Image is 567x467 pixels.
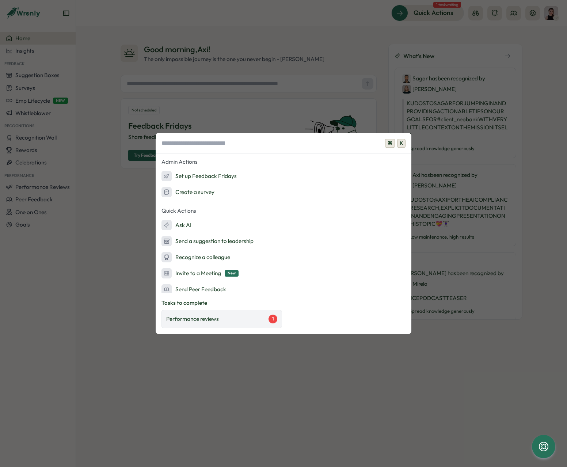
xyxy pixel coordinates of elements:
button: Invite to a MeetingNew [156,266,411,281]
p: Performance reviews [166,315,219,323]
span: New [225,270,239,276]
p: Tasks to complete [161,299,406,307]
button: Send Peer Feedback [156,282,411,297]
div: Send a suggestion to leadership [161,236,254,246]
button: Send a suggestion to leadership [156,234,411,248]
div: Ask AI [161,220,191,230]
div: Send Peer Feedback [161,284,226,295]
div: 1 [269,315,277,323]
p: Quick Actions [156,205,411,216]
div: Set up Feedback Fridays [161,171,237,181]
button: Recognize a colleague [156,250,411,265]
button: Create a survey [156,185,411,200]
div: Invite to a Meeting [161,268,239,278]
span: ⌘ [385,139,395,148]
button: Ask AI [156,218,411,232]
p: Admin Actions [156,156,411,167]
div: Recognize a colleague [161,252,230,262]
div: Create a survey [161,187,214,197]
button: Set up Feedback Fridays [156,169,411,183]
span: K [397,139,406,148]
